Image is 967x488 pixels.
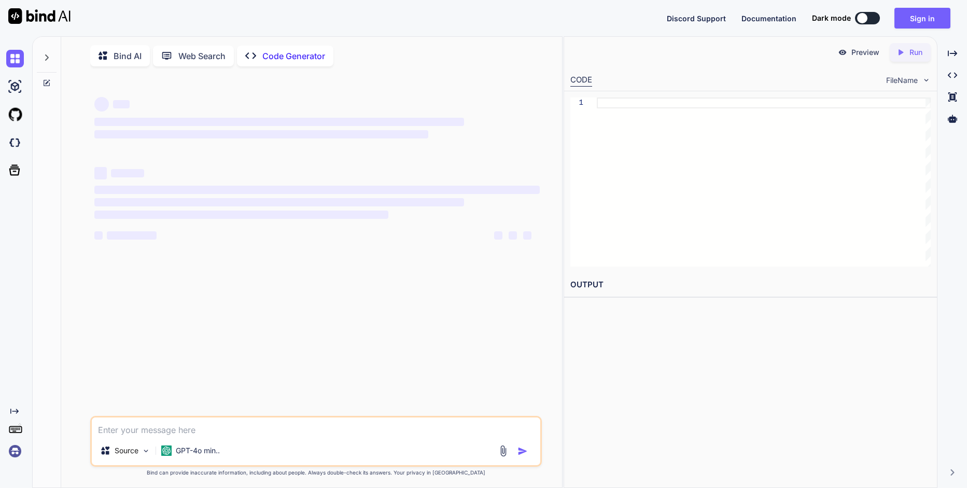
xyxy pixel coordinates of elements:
[115,445,138,456] p: Source
[94,186,540,194] span: ‌
[909,47,922,58] p: Run
[922,76,931,85] img: chevron down
[497,445,509,457] img: attachment
[517,446,528,456] img: icon
[6,134,24,151] img: darkCloudIdeIcon
[142,447,150,455] img: Pick Models
[178,50,226,62] p: Web Search
[523,231,531,240] span: ‌
[94,198,464,206] span: ‌
[667,13,726,24] button: Discord Support
[6,50,24,67] img: chat
[741,13,796,24] button: Documentation
[94,211,388,219] span: ‌
[262,50,325,62] p: Code Generator
[667,14,726,23] span: Discord Support
[570,97,583,108] div: 1
[894,8,950,29] button: Sign in
[176,445,220,456] p: GPT-4o min..
[111,169,144,177] span: ‌
[94,97,109,111] span: ‌
[509,231,517,240] span: ‌
[94,130,428,138] span: ‌
[838,48,847,57] img: preview
[494,231,502,240] span: ‌
[812,13,851,23] span: Dark mode
[851,47,879,58] p: Preview
[94,231,103,240] span: ‌
[90,469,542,477] p: Bind can provide inaccurate information, including about people. Always double-check its answers....
[94,118,464,126] span: ‌
[6,78,24,95] img: ai-studio
[8,8,71,24] img: Bind AI
[161,445,172,456] img: GPT-4o mini
[741,14,796,23] span: Documentation
[113,100,130,108] span: ‌
[6,442,24,460] img: signin
[114,50,142,62] p: Bind AI
[6,106,24,123] img: githubLight
[886,75,918,86] span: FileName
[94,167,107,179] span: ‌
[570,74,592,87] div: CODE
[107,231,157,240] span: ‌
[564,273,937,297] h2: OUTPUT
